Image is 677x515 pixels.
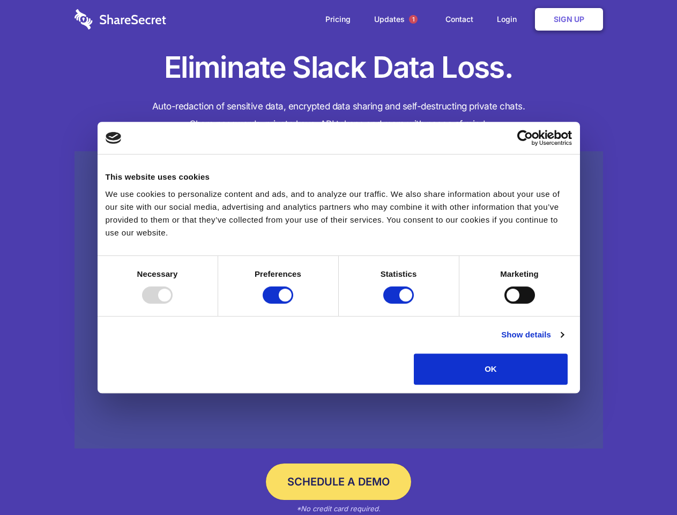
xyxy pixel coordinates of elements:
span: 1 [409,15,418,24]
h1: Eliminate Slack Data Loss. [75,48,603,87]
div: We use cookies to personalize content and ads, and to analyze our traffic. We also share informat... [106,188,572,239]
a: Wistia video thumbnail [75,151,603,449]
strong: Preferences [255,269,301,278]
strong: Statistics [381,269,417,278]
a: Schedule a Demo [266,464,411,500]
a: Contact [435,3,484,36]
strong: Necessary [137,269,178,278]
a: Show details [501,328,563,341]
h4: Auto-redaction of sensitive data, encrypted data sharing and self-destructing private chats. Shar... [75,98,603,133]
strong: Marketing [500,269,539,278]
em: *No credit card required. [296,504,381,513]
img: logo-wordmark-white-trans-d4663122ce5f474addd5e946df7df03e33cb6a1c49d2221995e7729f52c070b2.svg [75,9,166,30]
a: Usercentrics Cookiebot - opens in a new window [478,130,572,146]
a: Sign Up [535,8,603,31]
div: This website uses cookies [106,171,572,183]
a: Pricing [315,3,361,36]
a: Login [486,3,533,36]
img: logo [106,132,122,144]
button: OK [414,354,568,385]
